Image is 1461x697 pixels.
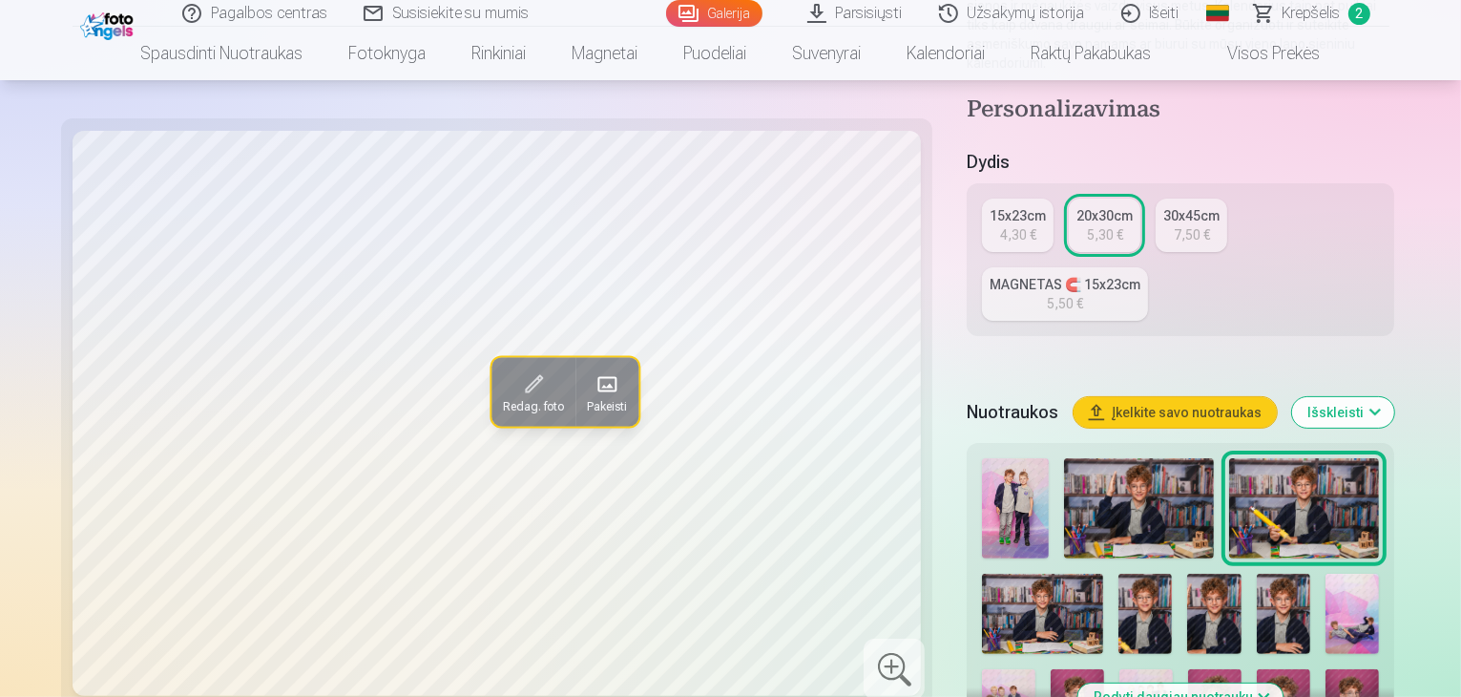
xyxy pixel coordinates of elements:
span: Pakeisti [587,400,627,415]
a: Raktų pakabukas [1009,27,1175,80]
div: 4,30 € [1000,225,1036,244]
span: Krepšelis [1283,2,1341,25]
div: 5,50 € [1047,294,1083,313]
div: 5,30 € [1087,225,1123,244]
span: 2 [1348,3,1370,25]
div: MAGNETAS 🧲 15x23cm [990,275,1140,294]
img: /fa2 [80,8,138,40]
h5: Dydis [967,149,1394,176]
h5: Nuotraukos [967,399,1058,426]
div: 15x23cm [990,206,1046,225]
a: Fotoknyga [326,27,449,80]
span: Redag. foto [503,400,564,415]
a: 20x30cm5,30 € [1069,199,1140,252]
a: Kalendoriai [885,27,1009,80]
a: Suvenyrai [770,27,885,80]
div: 7,50 € [1174,225,1210,244]
button: Redag. foto [491,358,575,427]
button: Pakeisti [575,358,638,427]
h4: Personalizavimas [967,95,1394,126]
a: Rinkiniai [449,27,550,80]
button: Išskleisti [1292,397,1394,428]
a: Visos prekės [1175,27,1344,80]
a: Puodeliai [661,27,770,80]
a: 15x23cm4,30 € [982,199,1054,252]
div: 30x45cm [1163,206,1220,225]
button: Įkelkite savo nuotraukas [1074,397,1277,428]
a: MAGNETAS 🧲 15x23cm5,50 € [982,267,1148,321]
a: 30x45cm7,50 € [1156,199,1227,252]
a: Magnetai [550,27,661,80]
div: 20x30cm [1076,206,1133,225]
a: Spausdinti nuotraukas [118,27,326,80]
